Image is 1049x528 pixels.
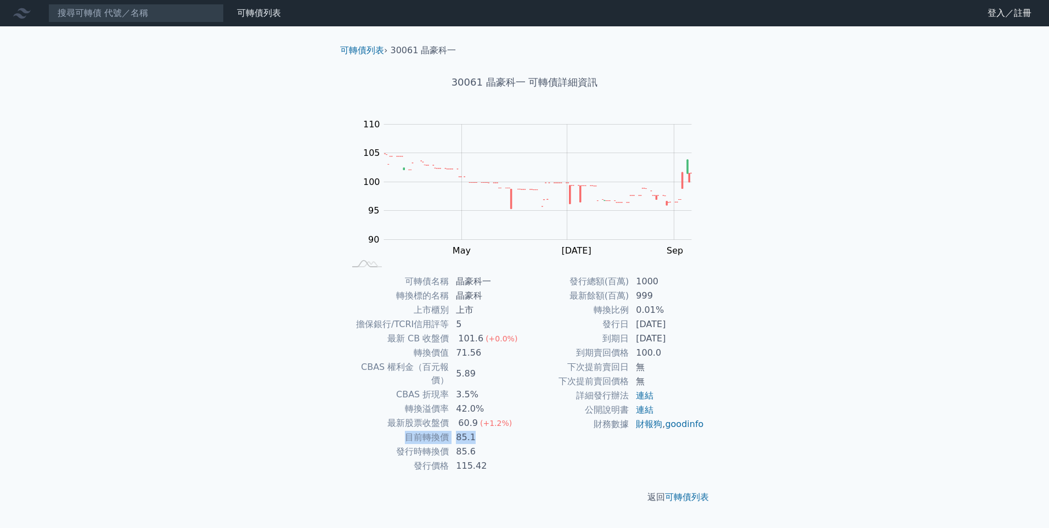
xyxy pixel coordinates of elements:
a: 可轉債列表 [340,45,384,55]
td: 無 [629,360,704,374]
td: CBAS 折現率 [345,387,449,402]
td: 3.5% [449,387,524,402]
td: 1000 [629,274,704,289]
td: 發行價格 [345,459,449,473]
span: (+1.2%) [480,419,512,428]
td: 目前轉換價 [345,430,449,445]
td: 晶豪科 [449,289,524,303]
a: 可轉債列表 [237,8,281,18]
iframe: Chat Widget [994,475,1049,528]
span: (+0.0%) [486,334,517,343]
td: , [629,417,704,431]
td: 財務數據 [524,417,629,431]
a: goodinfo [665,419,703,429]
td: 最新股票收盤價 [345,416,449,430]
td: 5 [449,317,524,332]
td: 0.01% [629,303,704,317]
td: 42.0% [449,402,524,416]
td: [DATE] [629,332,704,346]
td: 公開說明書 [524,403,629,417]
td: 發行時轉換價 [345,445,449,459]
a: 可轉債列表 [665,492,709,502]
li: › [340,44,387,57]
g: Series [384,154,691,209]
a: 登入／註冊 [979,4,1040,22]
tspan: 105 [363,148,380,158]
td: 轉換比例 [524,303,629,317]
td: 擔保銀行/TCRI信用評等 [345,317,449,332]
td: 上市櫃別 [345,303,449,317]
td: 轉換價值 [345,346,449,360]
td: 發行日 [524,317,629,332]
tspan: 110 [363,119,380,130]
h1: 30061 晶豪科一 可轉債詳細資訊 [331,75,718,90]
div: 101.6 [456,332,486,345]
tspan: May [452,245,470,256]
td: 85.6 [449,445,524,459]
td: 下次提前賣回日 [524,360,629,374]
tspan: 90 [368,234,379,245]
td: [DATE] [629,317,704,332]
a: 連結 [636,405,653,415]
td: CBAS 權利金（百元報價） [345,360,449,387]
td: 最新餘額(百萬) [524,289,629,303]
tspan: Sep [666,245,683,256]
td: 晶豪科一 [449,274,524,289]
td: 詳細發行辦法 [524,389,629,403]
td: 5.89 [449,360,524,387]
td: 100.0 [629,346,704,360]
a: 連結 [636,390,653,401]
td: 115.42 [449,459,524,473]
div: 聊天小工具 [994,475,1049,528]
td: 到期賣回價格 [524,346,629,360]
td: 最新 CB 收盤價 [345,332,449,346]
td: 到期日 [524,332,629,346]
td: 下次提前賣回價格 [524,374,629,389]
td: 轉換溢價率 [345,402,449,416]
p: 返回 [331,491,718,504]
tspan: [DATE] [561,245,591,256]
td: 999 [629,289,704,303]
a: 財報狗 [636,419,662,429]
td: 轉換標的名稱 [345,289,449,303]
td: 無 [629,374,704,389]
td: 85.1 [449,430,524,445]
td: 發行總額(百萬) [524,274,629,289]
tspan: 100 [363,177,380,187]
td: 可轉債名稱 [345,274,449,289]
td: 上市 [449,303,524,317]
div: 60.9 [456,417,480,430]
tspan: 95 [368,205,379,216]
li: 30061 晶豪科一 [391,44,456,57]
td: 71.56 [449,346,524,360]
input: 搜尋可轉債 代號／名稱 [48,4,224,23]
g: Chart [357,119,708,256]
